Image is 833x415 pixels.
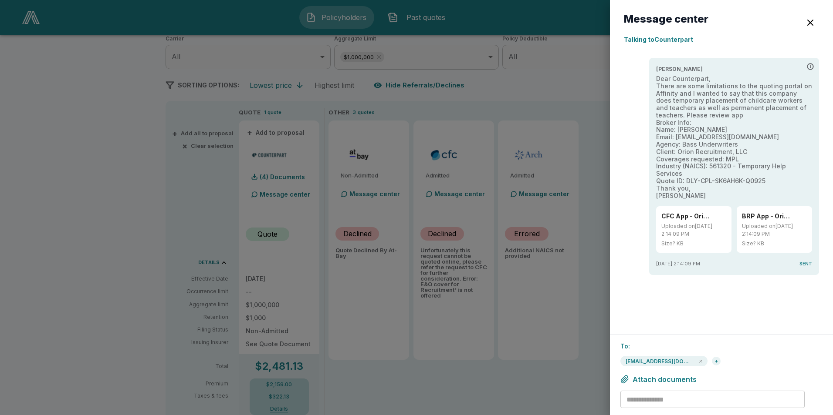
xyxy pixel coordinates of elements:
[620,356,708,366] div: mgreenwald@bassuw.com
[742,240,764,248] p: Size ? KB
[620,341,823,351] p: To:
[661,222,726,238] p: Uploaded on [DATE] 2:14:09 PM
[711,356,721,366] div: +
[656,65,703,74] span: [PERSON_NAME]
[624,35,819,44] p: Talking to Counterpart
[661,240,684,248] p: Size ? KB
[620,358,698,365] span: [EMAIL_ADDRESS][DOMAIN_NAME]
[799,260,812,268] span: Sent
[624,14,708,24] h6: Message center
[712,357,721,365] div: +
[661,211,711,221] p: CFC App - Orion Recruitment 9-10-25.pdf
[742,222,807,238] p: Uploaded on [DATE] 2:14:09 PM
[633,375,697,384] span: Attach documents
[656,260,700,268] span: [DATE] 2:14:09 PM
[742,211,792,221] p: BRP App - Orion Recruitment 9-10-25.pdf
[656,75,812,200] p: Dear Counterpart, There are some limitations to the quoting portal on Affinity and I wanted to sa...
